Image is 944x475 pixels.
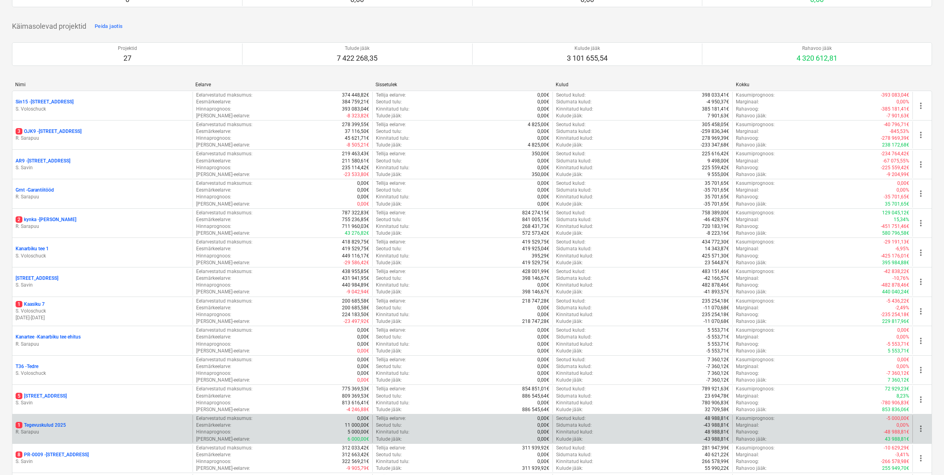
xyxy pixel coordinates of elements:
[95,22,123,31] div: Peida jaotis
[556,180,586,187] p: Seotud kulud :
[736,289,767,295] p: Rahavoo jääk :
[884,121,909,128] p: -40 796,71€
[708,113,729,119] p: 7 901,63€
[556,164,593,171] p: Kinnitatud kulud :
[342,164,369,171] p: 235 114,42€
[897,180,909,187] p: 0,00€
[537,106,549,113] p: 0,00€
[16,275,58,282] p: [STREET_ADDRESS]
[16,106,189,113] p: S. Voloschuck
[708,158,729,164] p: 9 498,00€
[895,245,909,252] p: -6,95%
[736,239,775,245] p: Kasumiprognoos :
[884,268,909,275] p: -42 838,22€
[376,113,402,119] p: Tulude jääk :
[16,422,66,429] p: Tegevuskulud 2025
[16,223,189,230] p: R. Sarapuu
[736,268,775,275] p: Kasumiprognoos :
[196,99,231,105] p: Eesmärkeelarve :
[896,187,909,194] p: 0,00%
[376,282,409,289] p: Kinnitatud tulu :
[537,113,549,119] p: 0,00€
[537,135,549,142] p: 0,00€
[16,370,189,377] p: S. Voloschuck
[16,458,189,465] p: S. Savin
[342,216,369,223] p: 755 236,85€
[522,223,549,230] p: 268 431,73€
[916,307,926,316] span: more_vert
[556,289,583,295] p: Kulude jääk :
[736,180,775,187] p: Kasumiprognoos :
[736,171,767,178] p: Rahavoo jääk :
[357,194,369,200] p: 0,00€
[537,187,549,194] p: 0,00€
[705,245,729,252] p: 14 343,87€
[537,194,549,200] p: 0,00€
[556,194,593,200] p: Kinnitatud kulud :
[376,245,402,252] p: Seotud tulu :
[16,341,189,348] p: R. Sarapuu
[705,194,729,200] p: 35 701,65€
[556,259,583,266] p: Kulude jääk :
[342,282,369,289] p: 440 984,89€
[196,106,231,113] p: Hinnaprognoos :
[16,216,189,230] div: 2kynka -[PERSON_NAME]R. Sarapuu
[702,92,729,99] p: 398 033,41€
[556,210,586,216] p: Seotud kulud :
[16,275,189,289] div: [STREET_ADDRESS]S. Savin
[702,268,729,275] p: 483 151,46€
[702,253,729,259] p: 425 571,30€
[196,92,252,99] p: Eelarvestatud maksumus :
[736,158,759,164] p: Marginaal :
[736,135,759,142] p: Rahavoog :
[537,282,549,289] p: 0,00€
[196,259,250,266] p: [PERSON_NAME]-eelarve :
[916,424,926,433] span: more_vert
[345,230,369,237] p: 43 276,82€
[376,150,406,157] p: Tellija eelarve :
[342,223,369,230] p: 711 960,03€
[916,248,926,257] span: more_vert
[736,187,759,194] p: Marginaal :
[376,259,402,266] p: Tulude jääk :
[702,282,729,289] p: 482 878,46€
[376,106,409,113] p: Kinnitatud tulu :
[556,82,729,87] div: Kulud
[702,135,729,142] p: 278 969,39€
[556,201,583,208] p: Kulude jääk :
[344,259,369,266] p: -29 586,42€
[736,282,759,289] p: Rahavoog :
[916,453,926,463] span: more_vert
[376,158,402,164] p: Seotud tulu :
[16,158,70,164] p: AR9 - [STREET_ADDRESS]
[537,201,549,208] p: 0,00€
[736,106,759,113] p: Rahavoog :
[16,301,45,308] p: Kaasiku 7
[196,201,250,208] p: [PERSON_NAME]-eelarve :
[376,216,402,223] p: Seotud tulu :
[342,253,369,259] p: 449 116,17€
[556,275,592,282] p: Sidumata kulud :
[736,99,759,105] p: Marginaal :
[337,53,378,63] p: 7 422 268,35
[736,194,759,200] p: Rahavoog :
[883,158,909,164] p: -67 075,55%
[556,158,592,164] p: Sidumata kulud :
[736,82,910,87] div: Kokku
[196,223,231,230] p: Hinnaprognoos :
[886,171,909,178] p: -9 204,99€
[376,223,409,230] p: Kinnitatud tulu :
[916,336,926,346] span: more_vert
[376,142,402,148] p: Tulude jääk :
[342,268,369,275] p: 438 955,85€
[16,135,189,142] p: R. Sarapuu
[342,158,369,164] p: 211 580,61€
[16,422,189,435] div: 1Tegevuskulud 2025R. Sarapuu
[556,113,583,119] p: Kulude jääk :
[196,268,252,275] p: Eelarvestatud maksumus :
[884,239,909,245] p: -29 191,13€
[556,187,592,194] p: Sidumata kulud :
[702,106,729,113] p: 385 181,41€
[736,142,767,148] p: Rahavoo jääk :
[537,180,549,187] p: 0,00€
